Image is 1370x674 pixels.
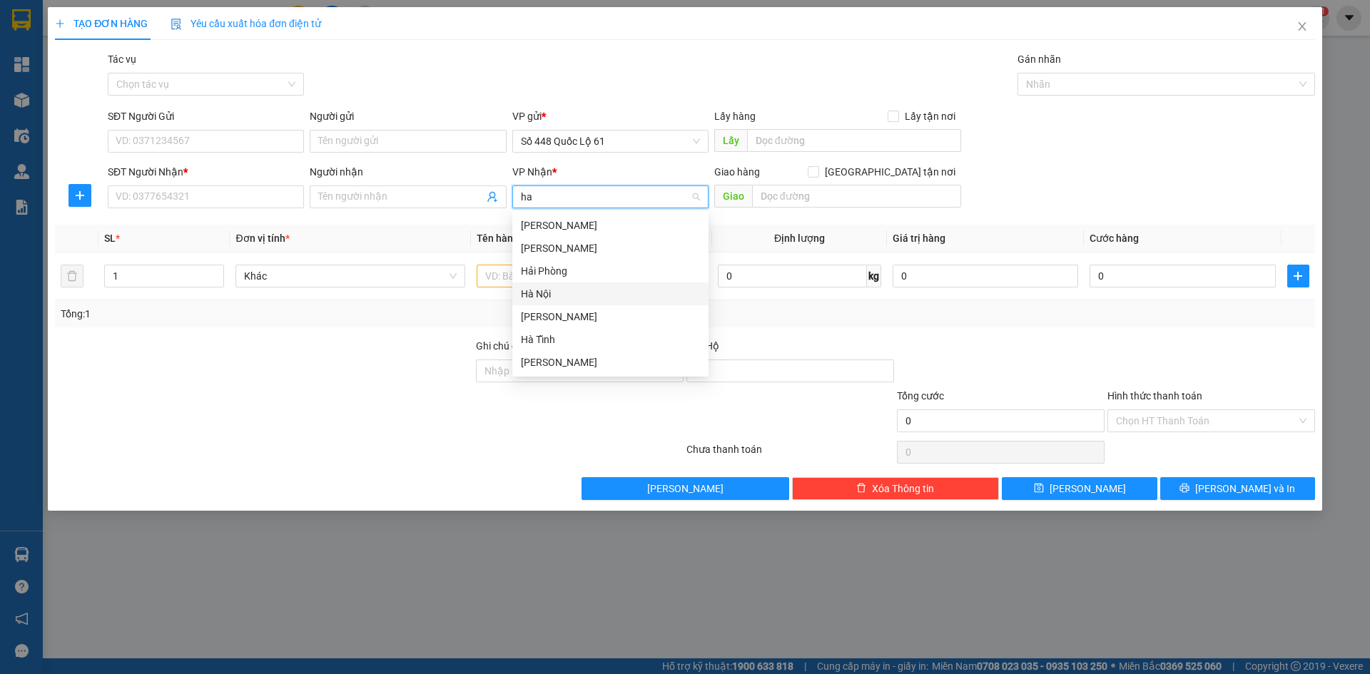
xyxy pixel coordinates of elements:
div: [PERSON_NAME] [521,354,700,370]
span: [PERSON_NAME] và In [1195,481,1295,496]
span: Lấy [714,129,747,152]
span: Khác [244,265,457,287]
input: 0 [893,265,1078,287]
span: Cước hàng [1090,233,1139,244]
span: plus [55,19,65,29]
div: [PERSON_NAME] [521,240,700,256]
span: Xóa Thông tin [872,481,934,496]
div: Người gửi [310,108,506,124]
button: deleteXóa Thông tin [792,477,1000,500]
span: VP Nhận [512,166,552,178]
span: delete [856,483,866,494]
span: Số 448 Quốc Lộ 61 [521,131,700,152]
div: Hải Phòng [512,260,709,282]
img: icon [171,19,182,30]
span: Giá trị hàng [893,233,945,244]
span: Yêu cầu xuất hóa đơn điện tử [171,18,321,29]
span: Increase Value [208,265,223,276]
div: Hà Nội [521,286,700,302]
div: Khánh Hoà [512,305,709,328]
span: user-add [487,191,498,203]
span: printer [1179,483,1189,494]
span: save [1034,483,1044,494]
span: Tên hàng [477,233,523,244]
button: plus [1287,265,1309,287]
div: Thanh Hoá [512,351,709,374]
div: Hà Tĩnh [512,328,709,351]
div: Hải Phòng [521,263,700,279]
label: Gán nhãn [1018,53,1061,65]
label: Hình thức thanh toán [1107,390,1202,402]
div: Người nhận [310,164,506,180]
span: Thu Hộ [686,340,719,352]
button: delete [61,265,83,287]
span: kg [867,265,881,287]
div: Hà Tĩnh [521,332,700,347]
span: Decrease Value [208,276,223,287]
label: Ghi chú đơn hàng [476,340,554,352]
span: TẠO ĐƠN HÀNG [55,18,148,29]
div: Thái Bình [512,237,709,260]
span: up [212,267,220,276]
div: [PERSON_NAME] [521,218,700,233]
input: Dọc đường [747,129,961,152]
span: plus [1288,270,1309,282]
span: [PERSON_NAME] [647,481,724,496]
input: Dọc đường [752,185,961,208]
span: down [212,277,220,286]
span: Tổng cước [897,390,944,402]
span: Giao hàng [714,166,760,178]
div: SĐT Người Nhận [108,164,304,180]
button: printer[PERSON_NAME] và In [1160,477,1315,500]
label: Tác vụ [108,53,136,65]
div: Chưa thanh toán [685,441,895,466]
div: SĐT Người Gửi [108,108,304,124]
input: Ghi chú đơn hàng [476,359,684,382]
span: Giao [714,185,752,208]
button: plus [68,184,91,207]
span: Lấy tận nơi [899,108,961,124]
div: VP gửi [512,108,709,124]
span: [PERSON_NAME] [1050,481,1126,496]
div: Hà Nội [512,282,709,305]
span: Đơn vị tính [235,233,289,244]
button: [PERSON_NAME] [582,477,789,500]
div: Phan Rang [512,214,709,237]
button: Close [1282,7,1322,47]
span: close [1297,21,1308,32]
span: Định lượng [774,233,825,244]
span: plus [69,190,91,201]
span: Lấy hàng [714,111,756,122]
div: Tổng: 1 [61,306,529,322]
span: [GEOGRAPHIC_DATA] tận nơi [819,164,961,180]
button: save[PERSON_NAME] [1002,477,1157,500]
span: SL [104,233,116,244]
div: [PERSON_NAME] [521,309,700,325]
input: VD: Bàn, Ghế [477,265,706,287]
